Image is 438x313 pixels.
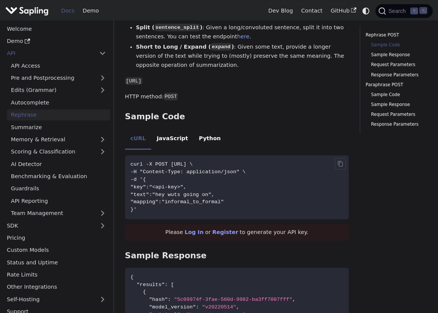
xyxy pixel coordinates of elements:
[125,129,151,150] li: cURL
[236,304,239,310] span: ,
[125,77,142,85] code: [URL]
[3,257,110,268] a: Status and Uptime
[155,24,200,31] code: sentence_split
[130,161,193,167] span: curl -X POST [URL] \
[137,282,165,288] span: "results"
[365,32,424,39] a: Rephrase POST
[7,109,110,120] a: Rephrase
[7,85,110,96] a: Edits (Grammar)
[371,101,422,108] a: Sample Response
[371,61,422,68] a: Request Parameters
[3,48,95,59] a: API
[3,281,110,292] a: Other Integrations
[7,122,110,133] a: Summarize
[149,297,168,302] span: "hash"
[5,5,49,16] img: Sapling.ai
[419,7,427,14] kbd: K
[130,169,245,175] span: -H "Content-Type: application/json" \
[130,274,133,280] span: {
[326,5,360,17] a: GitHub
[212,229,238,235] a: Register
[95,220,110,231] button: Expand sidebar category 'SDK'
[7,97,110,108] a: Autocomplete
[371,71,422,79] a: Response Parameters
[151,129,193,150] li: JavaScript
[185,229,204,235] a: Log In
[297,5,327,17] a: Contact
[7,146,110,157] a: Scoring & Classification
[7,183,110,194] a: Guardrails
[3,23,110,34] a: Welcome
[3,294,110,305] a: Self-Hosting
[7,134,110,145] a: Memory & Retrieval
[7,171,110,182] a: Benchmarking & Evaluation
[237,33,249,40] a: here
[130,199,224,205] span: "mapping":"informal_to_formal"
[7,73,110,84] a: Pre and Postprocessing
[264,5,297,17] a: Dev Blog
[7,195,110,206] a: API Reporting
[196,304,199,310] span: :
[7,158,110,169] a: AI Detector
[371,91,422,98] a: Sample Code
[130,184,187,190] span: "key":"<api-key>",
[136,24,202,30] strong: Split ( )
[410,8,418,14] kbd: ⌘
[136,43,349,70] li: : Given some text, provide a longer version of the text while trying to (mostly) preserve the sam...
[136,44,234,50] strong: Short to Long / Expand ( )
[365,81,424,89] a: Paraphrase POST
[168,297,171,302] span: :
[7,208,110,219] a: Team Management
[375,4,432,18] button: Search (Command+K)
[95,48,110,59] button: Collapse sidebar category 'API'
[125,112,349,122] h3: Sample Code
[136,23,349,41] li: : Given a long/convoluted sentence, split it into two sentences. You can test the endpoint .
[164,93,178,100] code: POST
[3,245,110,256] a: Custom Models
[125,224,349,241] div: Please or to generate your API key.
[125,92,349,101] p: HTTP method:
[130,177,146,182] span: -d '{
[211,43,231,51] code: expand
[371,51,422,58] a: Sample Response
[171,282,174,288] span: [
[371,41,422,49] a: Sample Code
[174,297,292,302] span: "5c09974f-3fae-560d-9982-ba3ff7087fff"
[149,304,196,310] span: "model_version"
[371,121,422,128] a: Response Parameters
[202,304,236,310] span: "v20220514"
[3,220,95,231] a: SDK
[3,36,110,47] a: Demo
[3,232,110,243] a: Pricing
[143,289,146,295] span: {
[371,111,422,118] a: Request Parameters
[386,8,410,14] span: Search
[292,297,295,302] span: ,
[5,5,51,16] a: Sapling.ai
[193,129,226,150] li: Python
[7,60,110,71] a: API Access
[3,269,110,280] a: Rate Limits
[130,192,214,198] span: "text":"hey wuts going on",
[125,251,349,261] h3: Sample Response
[57,5,79,17] a: Docs
[335,158,346,169] button: Copy code to clipboard
[79,5,103,17] a: Demo
[130,207,136,212] span: }'
[164,282,168,288] span: :
[361,5,372,16] button: Switch between dark and light mode (currently system mode)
